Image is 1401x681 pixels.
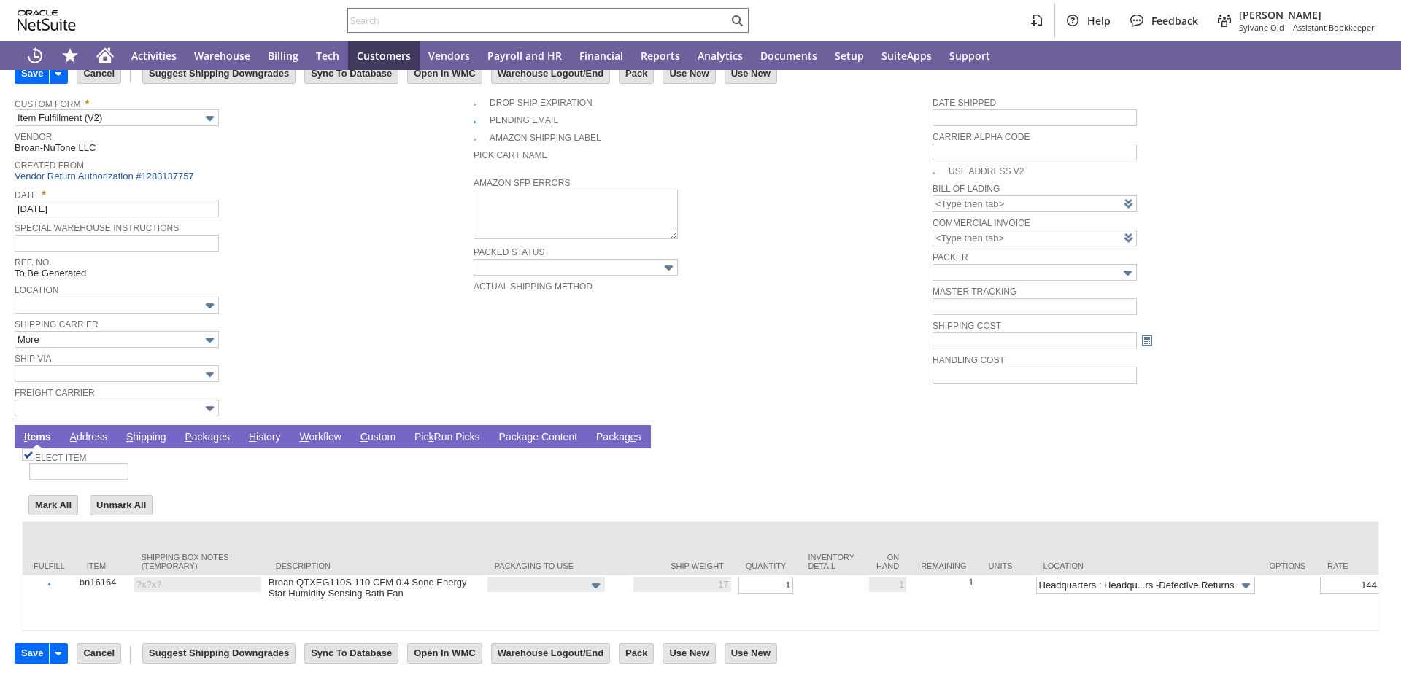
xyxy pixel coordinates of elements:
[194,49,250,63] span: Warehouse
[949,49,990,63] span: Support
[989,561,1022,570] div: Units
[728,12,746,29] svg: Search
[201,110,218,127] img: More Options
[15,319,99,330] a: Shipping Carrier
[933,132,1030,142] a: Carrier Alpha Code
[123,41,185,70] a: Activities
[143,644,295,663] input: Suggest Shipping Downgrades
[1239,8,1375,22] span: [PERSON_NAME]
[20,431,55,445] a: Items
[933,287,1016,297] a: Master Tracking
[15,99,80,109] a: Custom Form
[357,431,399,445] a: Custom
[15,142,96,154] span: Broan-NuTone LLC
[808,553,854,570] div: Inventory Detail
[490,133,601,143] a: Amazon Shipping Label
[933,184,1000,194] a: Bill Of Lading
[181,431,233,445] a: Packages
[15,171,194,182] a: Vendor Return Authorization #1283137757
[15,64,49,83] input: Save
[408,644,482,663] input: Open In WMC
[632,41,689,70] a: Reports
[641,49,680,63] span: Reports
[1119,265,1136,281] img: More Options
[77,644,120,663] input: Cancel
[201,332,218,349] img: More Options
[1087,14,1111,28] span: Help
[429,431,434,443] span: k
[492,644,609,663] input: Warehouse Logout/End
[492,64,609,83] input: Warehouse Logout/End
[698,49,743,63] span: Analytics
[15,388,95,398] a: Freight Carrier
[663,64,714,83] input: Use New
[249,431,256,443] span: H
[34,561,65,570] div: Fulfill
[348,12,728,29] input: Search
[1151,14,1198,28] span: Feedback
[24,431,27,443] span: I
[245,431,285,445] a: History
[474,150,548,160] a: Pick Cart Name
[408,64,482,83] input: Open In WMC
[1139,332,1155,349] a: Calculate
[88,41,123,70] a: Home
[571,41,632,70] a: Financial
[87,561,120,570] div: Item
[15,109,219,126] input: Item Fulfillment (V2)
[15,160,84,171] a: Created From
[26,583,72,585] input: Fulfill
[474,281,593,292] a: Actual Shipping Method
[1239,22,1284,33] span: Sylvane Old
[933,252,968,262] a: Packer
[876,553,899,570] div: On Hand
[490,98,593,108] a: Drop Ship Expiration
[123,431,170,445] a: Shipping
[90,496,152,515] input: Unmark All
[933,355,1005,365] a: Handling Cost
[15,644,49,663] input: Save
[411,431,483,445] a: PickRun Picks
[1238,577,1254,594] img: More Options
[933,230,1137,246] input: <Type then tab>
[201,297,218,314] img: More Options
[29,496,77,515] input: Mark All
[474,247,544,257] a: Packed Status
[348,41,420,70] a: Customers
[474,178,570,188] a: Amazon SFP Errors
[307,41,348,70] a: Tech
[15,285,58,295] a: Location
[18,10,76,31] svg: logo
[1293,22,1375,33] span: Assistant Bookkeeper
[316,49,339,63] span: Tech
[300,431,309,443] span: W
[1360,428,1378,445] a: Unrolled view on
[70,431,77,443] span: A
[1327,561,1386,570] div: Rate
[826,41,873,70] a: Setup
[835,49,864,63] span: Setup
[15,132,52,142] a: Vendor
[528,431,533,443] span: g
[479,41,571,70] a: Payroll and HR
[26,47,44,64] svg: Recent Records
[259,41,307,70] a: Billing
[296,431,345,445] a: Workflow
[941,41,999,70] a: Support
[305,64,398,83] input: Sync To Database
[360,431,368,443] span: C
[80,577,117,588] a: bn16164
[593,431,645,445] a: Packages
[15,354,51,364] a: Ship Via
[428,49,470,63] span: Vendors
[725,64,776,83] input: Use New
[579,49,623,63] span: Financial
[201,366,218,383] img: More Options
[61,47,79,64] svg: Shortcuts
[689,41,752,70] a: Analytics
[910,575,977,631] td: 1
[185,41,259,70] a: Warehouse
[15,223,179,233] a: Special Warehouse Instructions
[142,553,254,570] div: Shipping Box Notes (Temporary)
[490,115,558,125] a: Pending Email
